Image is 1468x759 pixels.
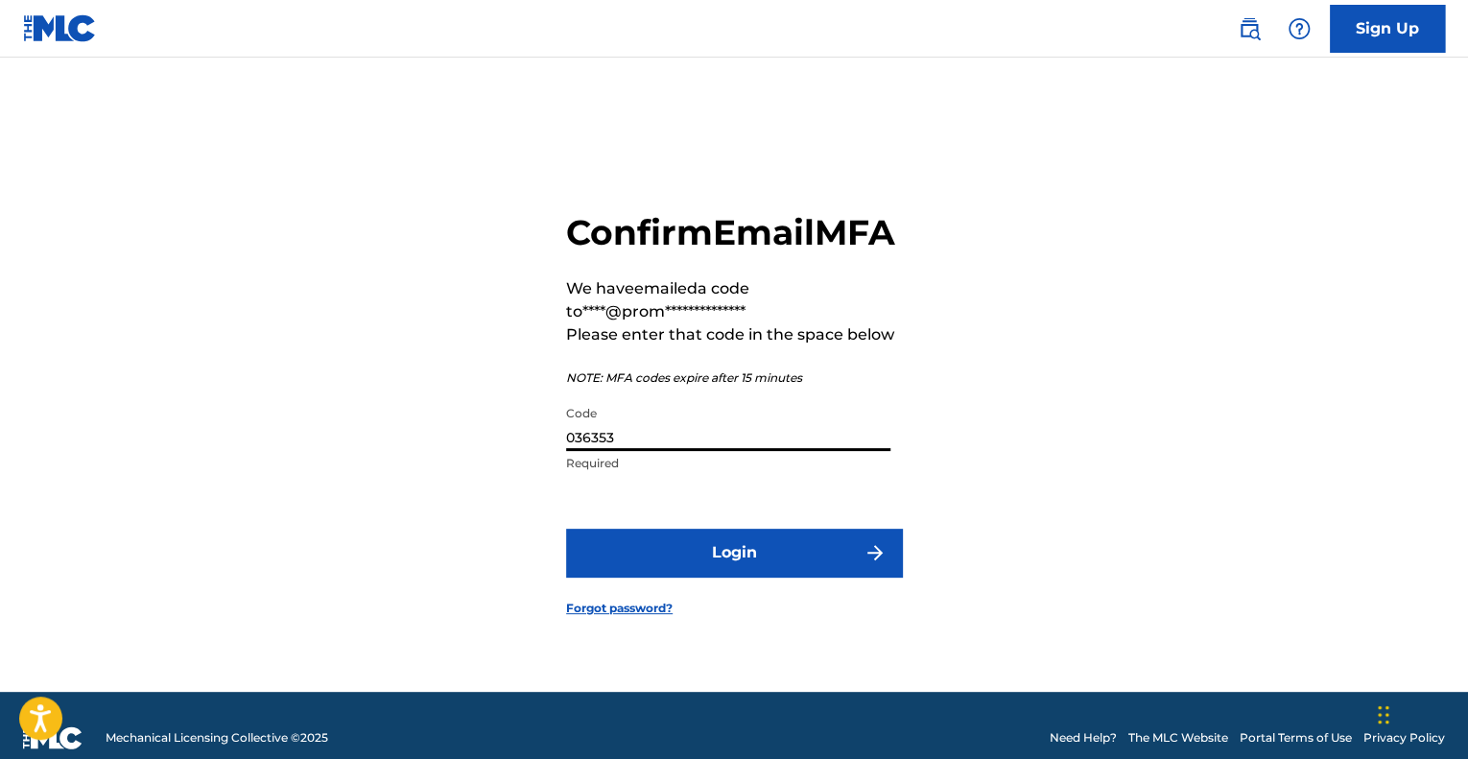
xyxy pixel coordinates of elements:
[1128,729,1228,747] a: The MLC Website
[566,529,902,577] button: Login
[23,14,97,42] img: MLC Logo
[566,211,902,254] h2: Confirm Email MFA
[566,455,890,472] p: Required
[106,729,328,747] span: Mechanical Licensing Collective © 2025
[1238,17,1261,40] img: search
[864,541,887,564] img: f7272a7cc735f4ea7f67.svg
[1330,5,1445,53] a: Sign Up
[1363,729,1445,747] a: Privacy Policy
[1378,686,1389,744] div: Drag
[566,323,902,346] p: Please enter that code in the space below
[23,726,83,749] img: logo
[1230,10,1268,48] a: Public Search
[1372,667,1468,759] iframe: Chat Widget
[1050,729,1117,747] a: Need Help?
[566,369,902,387] p: NOTE: MFA codes expire after 15 minutes
[566,600,673,617] a: Forgot password?
[1240,729,1352,747] a: Portal Terms of Use
[1288,17,1311,40] img: help
[1280,10,1318,48] div: Help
